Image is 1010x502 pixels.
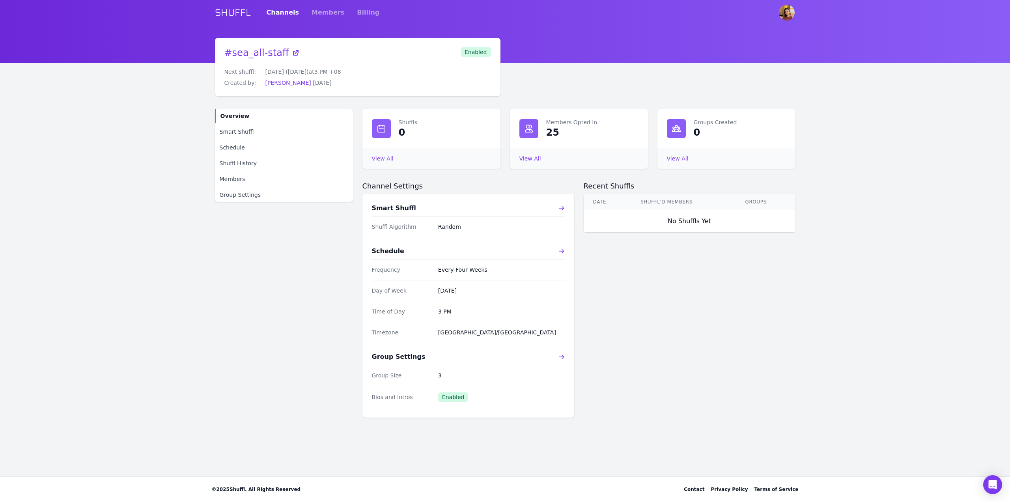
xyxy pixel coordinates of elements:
span: Group Settings [220,191,261,199]
span: # sea_all-staff [224,47,289,58]
h2: Channel Settings [362,181,574,191]
a: Overview [215,109,353,123]
h3: Smart Shuffl [372,203,416,213]
a: Members [215,172,353,186]
dt: Timezone [372,328,432,336]
span: Enabled [461,47,491,57]
span: © 2025 Shuffl. All Rights Reserved [212,486,301,493]
dd: Every Four Weeks [438,266,565,274]
a: Shuffl History [215,156,353,170]
div: No Shuffls Yet [658,210,721,232]
nav: Sidebar [215,109,353,202]
h3: Group Settings [372,352,426,362]
a: Smart Shuffl [215,125,353,139]
span: Schedule [220,144,245,151]
span: Smart Shuffl [220,128,254,136]
th: Groups [736,194,795,210]
dt: Members Opted In [546,118,638,126]
a: Smart Shuffl [372,203,565,213]
a: View All [667,155,689,162]
a: Members [312,2,344,24]
img: Jacky Van Gramberg [779,5,795,21]
dt: Group Size [372,371,432,379]
a: Billing [357,2,379,24]
span: Overview [220,112,250,120]
div: 25 [546,126,559,139]
a: View All [519,155,541,162]
dd: 3 [438,371,565,379]
dt: Day of Week [372,287,432,295]
button: User menu [778,4,795,21]
dt: Time of Day [372,308,432,315]
span: [DATE] ([DATE]) at 3 PM +08 [265,69,341,75]
a: Terms of Service [754,486,798,493]
th: Shuffl'd Members [631,194,736,210]
a: #sea_all-staff [224,47,300,58]
dt: Created by: [224,79,259,87]
span: Shuffl History [220,159,257,167]
h2: Recent Shuffls [584,181,795,191]
a: View All [372,155,394,162]
dd: 3 PM [438,308,565,315]
dt: Frequency [372,266,432,274]
span: Members [220,175,245,183]
span: [DATE] [313,80,331,86]
a: [PERSON_NAME] [265,80,311,86]
dt: Shuffl Algorithm [372,223,432,231]
div: Contact [684,486,704,493]
a: Schedule [215,140,353,155]
a: Privacy Policy [711,486,748,493]
a: Group Settings [215,188,353,202]
a: SHUFFL [215,6,251,19]
dt: Shuffls [399,118,491,126]
th: Date [584,194,631,210]
dt: Bios and Intros [372,393,432,401]
dt: Groups Created [694,118,786,126]
div: 0 [694,126,700,139]
div: 0 [399,126,405,139]
dd: [GEOGRAPHIC_DATA]/[GEOGRAPHIC_DATA] [438,328,565,336]
dt: Next shuffl: [224,68,259,76]
span: Enabled [438,392,469,402]
dd: Random [438,223,565,231]
a: Channels [267,2,299,24]
dd: [DATE] [438,287,565,295]
div: Open Intercom Messenger [983,475,1002,494]
a: Schedule [372,246,565,256]
h3: Schedule [372,246,404,256]
a: Group Settings [372,352,565,362]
